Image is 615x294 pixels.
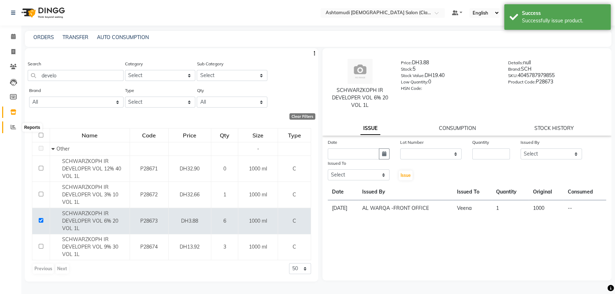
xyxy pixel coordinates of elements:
label: Type [125,87,134,94]
div: 5 [401,65,497,75]
span: DH32.66 [180,191,200,198]
span: 0 [223,165,226,172]
span: P28672 [140,191,158,198]
div: SCHWARZKOPH IR DEVELOPER VOL 6% 20 VOL 1L [330,87,390,109]
label: Brand: [508,66,521,72]
label: Details: [508,60,523,66]
div: 4045787979855 [508,72,605,82]
div: Price [169,129,211,142]
th: Issued By [358,184,453,200]
td: [DATE] [328,200,358,217]
label: Brand [29,87,41,94]
label: Sub Category [197,61,223,67]
td: AL WARQA -FRONT OFFICE [358,200,453,217]
span: SCHWARZKOPH IR DEVELOPER VOL 12% 40 VOL 1L [62,158,121,179]
span: SCHWARZKOPH IR DEVELOPER VOL 6% 20 VOL 1L [62,210,118,232]
img: logo [18,3,67,23]
label: HSN Code: [401,85,422,92]
a: CONSUMPTION [439,125,476,131]
span: DH32.90 [180,165,200,172]
label: SKU: [508,72,518,79]
span: C [293,244,296,250]
span: C [293,218,296,224]
span: Collapse Row [51,146,56,152]
label: Low Quantity: [401,79,428,85]
label: Product Code: [508,79,536,85]
a: STOCK HISTORY [534,125,574,131]
th: Consumed [564,184,606,200]
div: Size [239,129,277,142]
label: Qty [197,87,203,94]
button: Issue [399,170,413,180]
span: DH13.92 [180,244,200,250]
span: Other [56,146,70,152]
th: Issued To [453,184,492,200]
label: Quantity [472,139,489,146]
td: 1 [492,200,529,217]
label: Price: [401,60,412,66]
span: - [257,146,259,152]
label: Category [125,61,143,67]
label: Issued To [328,160,346,167]
a: TRANSFER [62,34,88,40]
input: Search by product name or code [28,70,124,81]
label: Date [328,139,337,146]
div: Type [278,129,310,142]
div: Successfully issue product. [522,17,605,24]
span: P28674 [140,244,158,250]
span: C [293,165,296,172]
a: ISSUE [360,122,380,135]
span: 1000 ml [249,165,267,172]
span: 1 [223,191,226,198]
th: Original [529,184,564,200]
span: 3 [223,244,226,250]
div: null [508,59,605,69]
span: SCHWARZKOPH IR DEVELOPER VOL 3% 10 VOL 1L [62,184,118,205]
div: DH19.40 [401,72,497,82]
div: Qty [212,129,238,142]
label: Search [28,61,41,67]
th: Date [328,184,358,200]
a: ORDERS [33,34,54,40]
span: Issue [401,173,411,178]
div: Name [50,129,129,142]
div: Clear Filters [289,113,315,120]
span: SCHWARZKOPH IR DEVELOPER VOL 9% 30 VOL 1L [62,236,118,257]
div: P28673 [508,78,605,88]
div: Success [522,10,605,17]
td: Veena [453,200,492,217]
div: Code [130,129,168,142]
span: C [293,191,296,198]
img: avatar [348,59,372,84]
div: SCH [508,65,605,75]
span: P28673 [140,218,158,224]
span: 1000 ml [249,244,267,250]
label: Issued By [521,139,539,146]
label: Stock Value: [401,72,425,79]
a: AUTO CONSUMPTION [97,34,149,40]
label: Lot Number [400,139,424,146]
td: 1000 [529,200,564,217]
span: 6 [223,218,226,224]
td: -- [564,200,606,217]
div: Reports [22,123,42,132]
th: Quantity [492,184,529,200]
div: 0 [401,78,497,88]
div: DH3.88 [401,59,497,69]
span: P28671 [140,165,158,172]
span: 1000 ml [249,218,267,224]
label: Stock: [401,66,413,72]
span: 1000 ml [249,191,267,198]
span: DH3.88 [181,218,198,224]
